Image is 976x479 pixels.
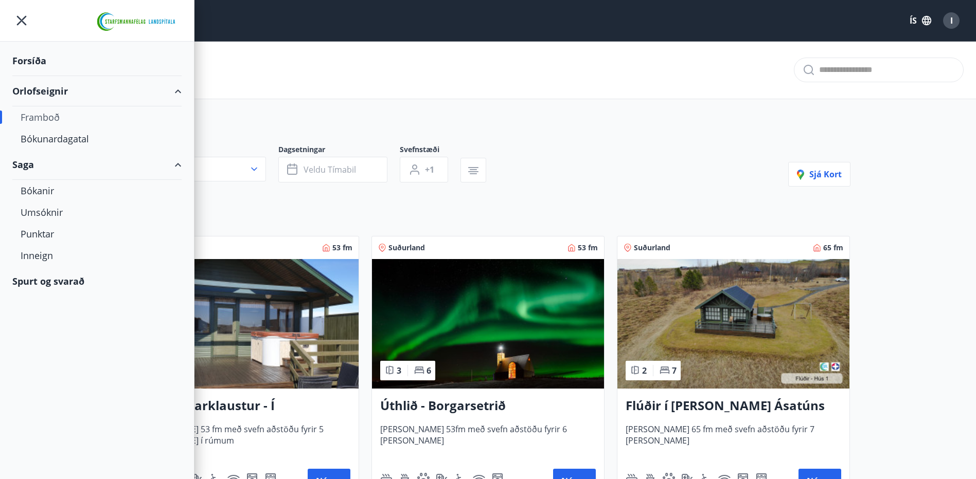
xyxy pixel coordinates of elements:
[21,245,173,266] div: Inneign
[380,397,596,415] h3: Úthlið - Borgarsetrið
[634,243,670,253] span: Suðurland
[578,243,598,253] span: 53 fm
[388,243,425,253] span: Suðurland
[278,157,387,182] button: Veldu tímabil
[904,11,937,30] button: ÍS
[797,169,842,180] span: Sjá kort
[21,201,173,223] div: Umsóknir
[823,243,843,253] span: 65 fm
[93,11,182,32] img: union_logo
[21,128,173,150] div: Bókunardagatal
[127,259,359,389] img: Paella dish
[12,150,182,180] div: Saga
[626,423,841,457] span: [PERSON_NAME] 65 fm með svefn aðstöðu fyrir 7 [PERSON_NAME]
[135,397,350,415] h3: Kirkjubæjarklaustur - Í [PERSON_NAME] Hæðargarðs
[626,397,841,415] h3: Flúðir í [PERSON_NAME] Ásatúns hús 1 - í [GEOGRAPHIC_DATA] C
[12,11,31,30] button: menu
[278,144,400,157] span: Dagsetningar
[126,144,278,157] span: Svæði
[332,243,352,253] span: 53 fm
[788,162,850,187] button: Sjá kort
[304,164,356,175] span: Veldu tímabil
[135,423,350,457] span: [PERSON_NAME] 53 fm með svefn aðstöðu fyrir 5 [PERSON_NAME] í rúmum
[400,157,448,182] button: +1
[939,8,964,33] button: I
[12,76,182,106] div: Orlofseignir
[617,259,849,389] img: Paella dish
[380,423,596,457] span: [PERSON_NAME] 53fm með svefn aðstöðu fyrir 6 [PERSON_NAME]
[21,223,173,245] div: Punktar
[397,365,401,376] span: 3
[425,164,434,175] span: +1
[12,46,182,76] div: Forsíða
[12,266,182,296] div: Spurt og svarað
[400,144,460,157] span: Svefnstæði
[372,259,604,389] img: Paella dish
[427,365,431,376] span: 6
[950,15,953,26] span: I
[21,106,173,128] div: Framboð
[642,365,647,376] span: 2
[21,180,173,201] div: Bókanir
[126,157,266,181] button: Allt
[672,365,677,376] span: 7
